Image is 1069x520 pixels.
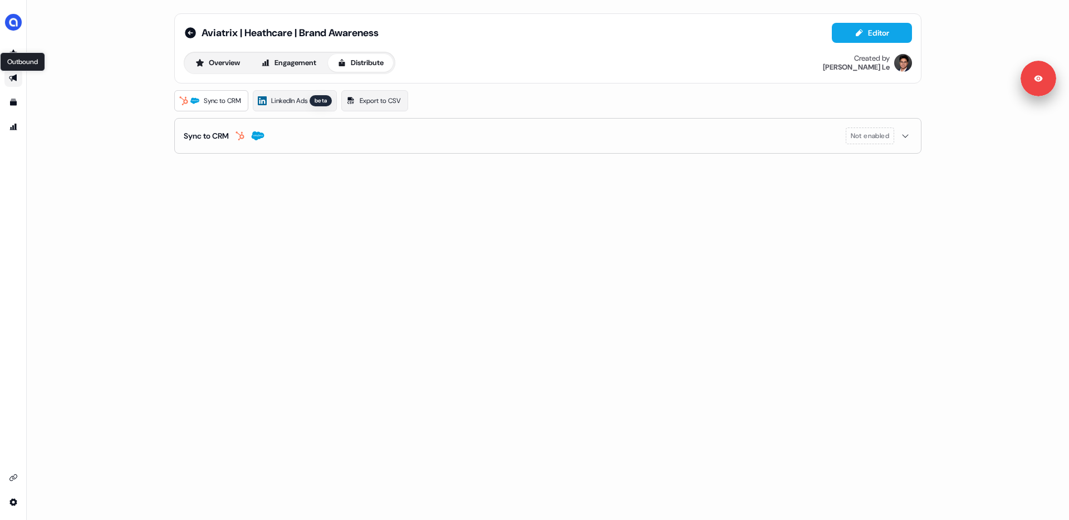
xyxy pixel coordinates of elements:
[4,45,22,62] a: Go to prospects
[4,493,22,511] a: Go to integrations
[894,54,912,72] img: Hugh
[4,69,22,87] a: Go to outbound experience
[174,90,248,111] a: Sync to CRM
[186,54,249,72] button: Overview
[271,95,307,106] span: LinkedIn Ads
[184,130,229,141] div: Sync to CRM
[4,94,22,111] a: Go to templates
[832,28,912,40] a: Editor
[854,54,890,63] div: Created by
[4,469,22,487] a: Go to integrations
[310,95,332,106] div: beta
[360,95,401,106] span: Export to CSV
[204,95,241,106] span: Sync to CRM
[851,130,889,141] span: Not enabled
[202,26,379,40] span: Aviatrix | Heathcare | Brand Awareness
[184,119,912,153] button: Sync to CRMNot enabled
[328,54,393,72] button: Distribute
[823,63,890,72] div: [PERSON_NAME] Le
[832,23,912,43] button: Editor
[253,90,337,111] a: LinkedIn Adsbeta
[252,54,326,72] button: Engagement
[4,118,22,136] a: Go to attribution
[341,90,408,111] a: Export to CSV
